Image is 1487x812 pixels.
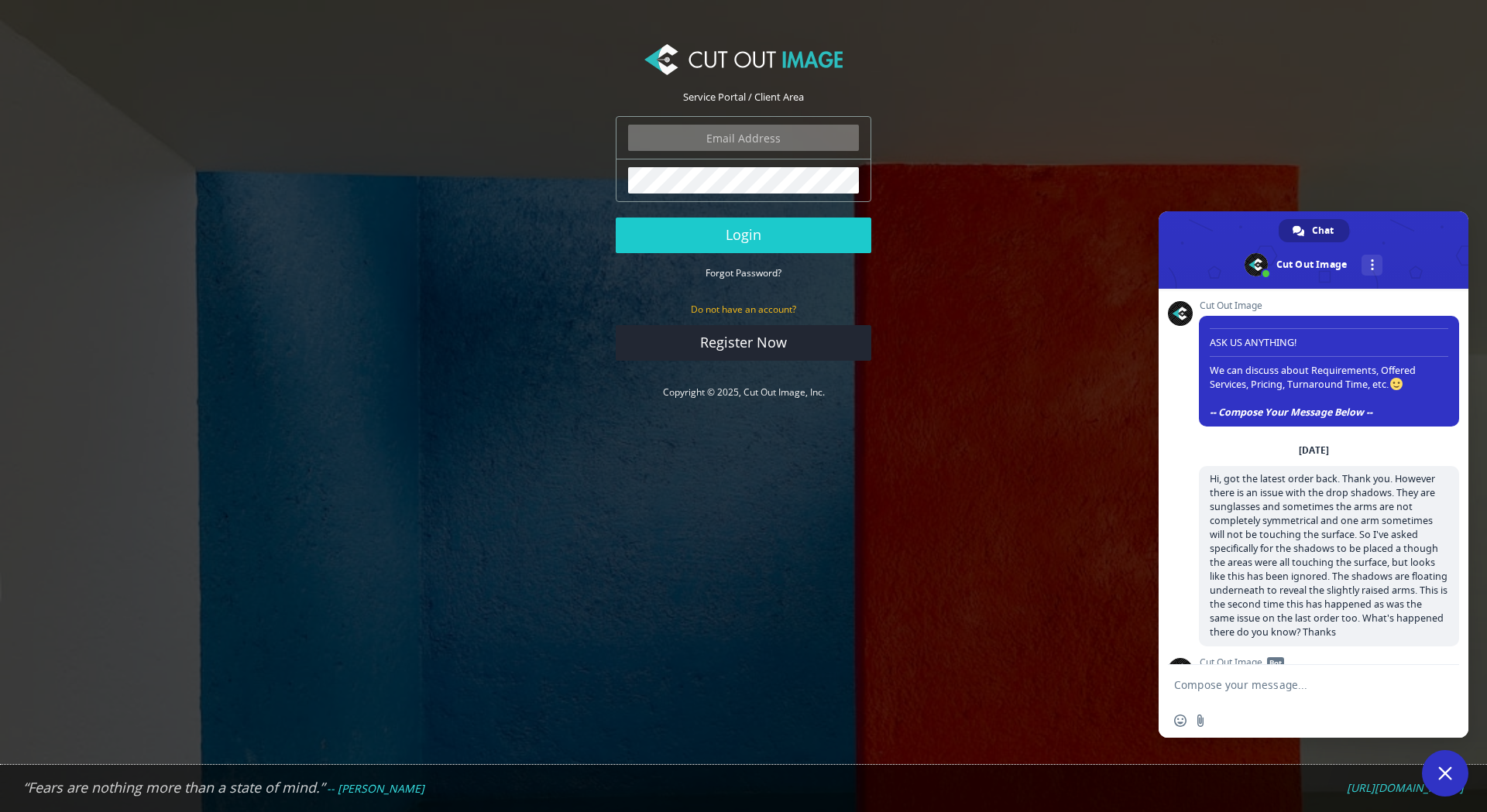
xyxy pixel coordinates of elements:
button: Login [616,218,871,253]
em: “Fears are nothing more than a state of mind.” [23,778,325,797]
input: Email Address [628,125,859,151]
span: Cut Out Image [1199,300,1459,311]
a: [URL][DOMAIN_NAME] [1347,781,1464,795]
small: Do not have an account? [691,303,796,316]
a: Register Now [616,325,871,361]
a: Copyright © 2025, Cut Out Image, Inc. [663,385,825,399]
img: Cut Out Image [644,44,843,75]
span: Chat [1312,219,1334,242]
em: [URL][DOMAIN_NAME] [1347,780,1464,795]
em: -- [PERSON_NAME] [327,781,424,796]
span: Bot [1267,657,1284,670]
div: [DATE] [1299,446,1329,455]
span: Cut Out Image [1199,657,1459,668]
span: Service Portal / Client Area [683,90,804,104]
a: Forgot Password? [706,266,781,279]
textarea: Compose your message... [1174,665,1422,704]
span: ASK US ANYTHING! We can discuss about Requirements, Offered Services, Pricing, Turnaround Time, etc. [1210,322,1448,419]
span: Insert an emoji [1174,714,1187,727]
a: Close chat [1422,750,1468,797]
span: Send a file [1194,714,1207,727]
small: Forgot Password? [706,266,781,279]
a: Chat [1279,219,1349,242]
span: Hi, got the latest order back. Thank you. However there is an issue with the drop shadows. They a... [1210,472,1448,639]
span: -- Compose Your Message Below -- [1210,406,1372,419]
